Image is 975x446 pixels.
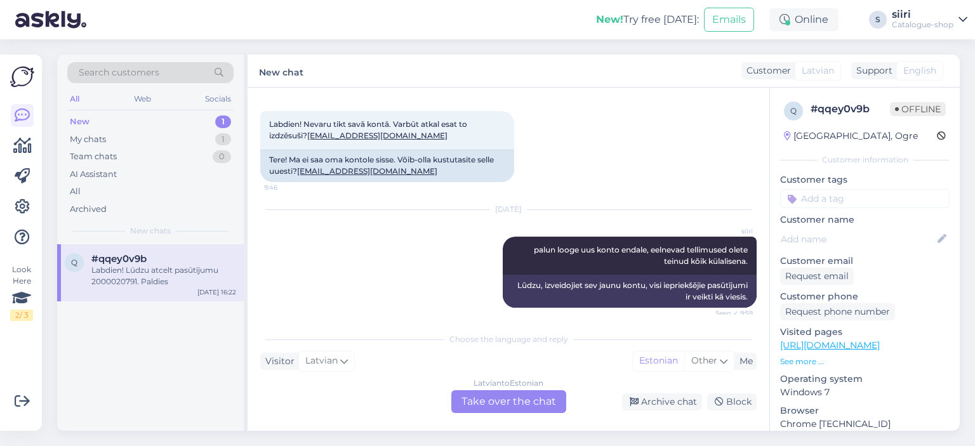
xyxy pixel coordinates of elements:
div: Take over the chat [451,390,566,413]
b: New! [596,13,623,25]
span: q [71,258,77,267]
div: AI Assistant [70,168,117,181]
div: Customer information [780,154,950,166]
div: 0 [213,150,231,163]
div: Request phone number [780,303,895,320]
a: [EMAIL_ADDRESS][DOMAIN_NAME] [307,131,448,140]
div: Customer [741,64,791,77]
span: Seen ✓ 9:59 [705,308,753,318]
div: Socials [202,91,234,107]
div: siiri [892,10,953,20]
p: Chrome [TECHNICAL_ID] [780,417,950,431]
div: New [70,115,90,128]
div: [DATE] 16:22 [197,287,236,297]
div: Look Here [10,264,33,321]
input: Add name [781,232,935,246]
div: [GEOGRAPHIC_DATA], Ogre [784,129,918,143]
div: Choose the language and reply [260,334,757,345]
span: Latvian [802,64,834,77]
div: Request email [780,268,854,285]
div: Online [769,8,839,31]
p: Visited pages [780,325,950,339]
span: q [790,106,797,115]
div: My chats [70,133,106,146]
p: Windows 7 [780,386,950,399]
div: Visitor [260,355,295,368]
div: All [67,91,82,107]
div: Estonian [633,351,684,371]
div: All [70,185,81,198]
div: Team chats [70,150,117,163]
span: Search customers [79,66,159,79]
label: New chat [259,62,303,79]
p: See more ... [780,356,950,367]
span: Labdien! Nevaru tikt savā kontā. Varbūt atkal esat to izdzēsuši? [269,119,469,140]
div: Web [131,91,154,107]
div: Archive chat [622,393,702,410]
div: Support [851,64,892,77]
div: Block [707,393,757,410]
div: Me [734,355,753,368]
button: Emails [704,8,754,32]
span: siiri [705,226,753,236]
span: New chats [130,225,171,237]
span: English [903,64,936,77]
p: Customer tags [780,173,950,187]
div: Tere! Ma ei saa oma kontole sisse. Võib-olla kustutasite selle uuesti? [260,149,514,182]
div: 1 [215,115,231,128]
a: [EMAIL_ADDRESS][DOMAIN_NAME] [297,166,437,176]
p: Customer email [780,254,950,268]
img: Askly Logo [10,65,34,89]
span: 9:46 [264,183,312,192]
p: Operating system [780,372,950,386]
input: Add a tag [780,189,950,208]
span: Other [691,355,717,366]
p: Customer phone [780,290,950,303]
span: Latvian [305,354,338,368]
a: [URL][DOMAIN_NAME] [780,339,880,351]
div: S [869,11,887,29]
div: Latvian to Estonian [474,377,543,389]
div: Archived [70,203,107,216]
span: palun looge uus konto endale, eelnevad tellimused olete teinud kõik külalisena. [534,245,750,266]
div: 1 [215,133,231,146]
div: Labdien! Lūdzu atcelt pasūtījumu 2000020791. Paldies [91,265,236,287]
p: Browser [780,404,950,417]
div: # qqey0v9b [811,102,890,117]
div: 2 / 3 [10,310,33,321]
div: [DATE] [260,204,757,215]
div: Try free [DATE]: [596,12,699,27]
span: Offline [890,102,946,116]
div: Catalogue-shop [892,20,953,30]
div: Lūdzu, izveidojiet sev jaunu kontu, visi iepriekšējie pasūtījumi ir veikti kā viesis. [503,275,757,308]
p: Customer name [780,213,950,226]
a: siiriCatalogue-shop [892,10,967,30]
span: #qqey0v9b [91,253,147,265]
